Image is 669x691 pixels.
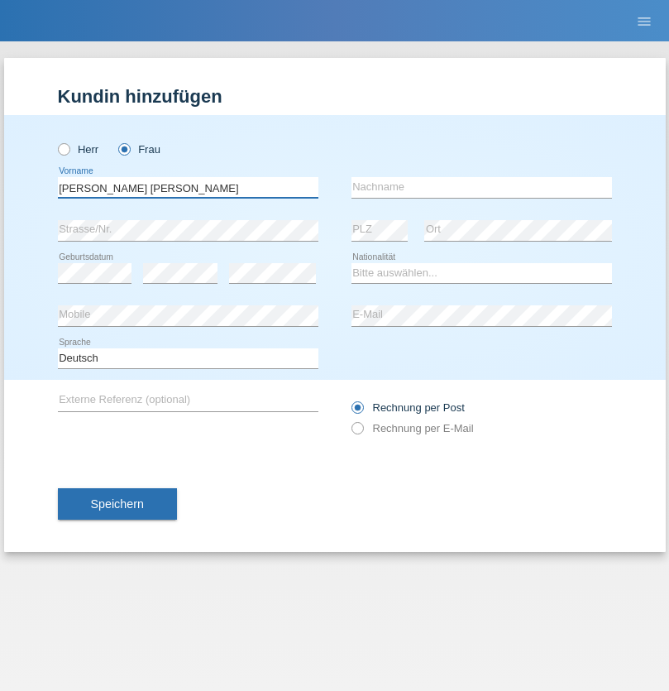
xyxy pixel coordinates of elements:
[91,497,144,511] span: Speichern
[58,86,612,107] h1: Kundin hinzufügen
[58,143,99,156] label: Herr
[58,488,177,520] button: Speichern
[58,143,69,154] input: Herr
[351,401,362,422] input: Rechnung per Post
[351,422,474,434] label: Rechnung per E-Mail
[118,143,129,154] input: Frau
[351,422,362,443] input: Rechnung per E-Mail
[636,13,652,30] i: menu
[351,401,465,414] label: Rechnung per Post
[118,143,160,156] label: Frau
[628,16,661,26] a: menu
